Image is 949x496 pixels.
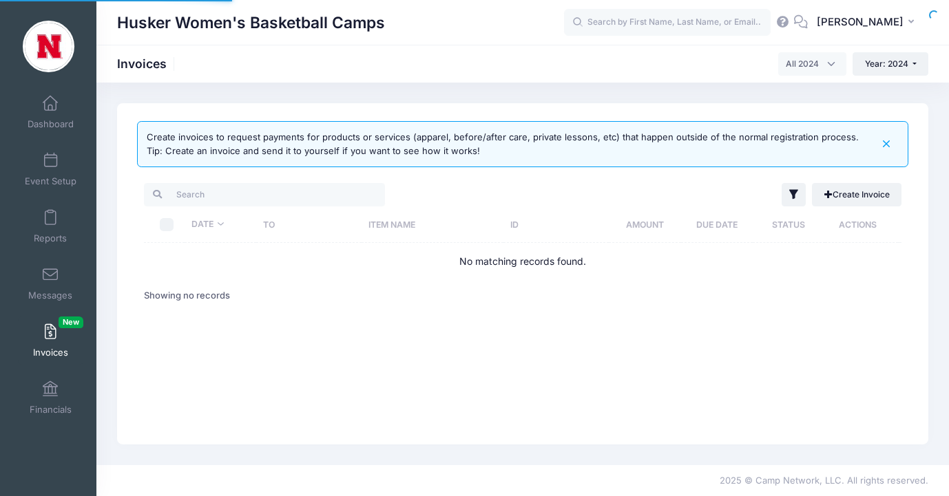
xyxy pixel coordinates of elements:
[18,88,83,136] a: Dashboard
[808,7,928,39] button: [PERSON_NAME]
[18,316,83,365] a: InvoicesNew
[817,14,904,30] span: [PERSON_NAME]
[144,243,901,279] td: No matching records found.
[681,206,752,243] th: Due Date: activate to sort column ascending
[28,118,74,130] span: Dashboard
[117,56,178,71] h1: Invoices
[30,404,72,416] span: Financials
[33,347,68,358] span: Invoices
[778,52,846,76] span: All 2024
[147,131,859,158] div: Create invoices to request payments for products or services (apparel, before/after care, private...
[18,374,83,422] a: Financials
[362,206,503,243] th: Item Name: activate to sort column ascending
[753,206,825,243] th: Status: activate to sort column ascending
[503,206,609,243] th: ID: activate to sort column ascending
[812,183,901,206] a: Create Invoice
[18,202,83,250] a: Reports
[564,9,771,36] input: Search by First Name, Last Name, or Email...
[23,21,74,72] img: Husker Women's Basketball Camps
[59,316,83,328] span: New
[144,280,230,312] div: Showing no records
[28,290,72,301] span: Messages
[609,206,681,243] th: Amount: activate to sort column ascending
[720,475,928,486] span: 2025 © Camp Network, LLC. All rights reserved.
[18,145,83,193] a: Event Setup
[786,58,819,70] span: All 2024
[865,58,908,69] span: Year: 2024
[185,206,256,243] th: Date: activate to sort column ascending
[825,206,898,243] th: Actions
[18,259,83,308] a: Messages
[853,52,928,76] button: Year: 2024
[34,233,67,244] span: Reports
[144,183,385,206] input: Search
[25,175,76,187] span: Event Setup
[256,206,362,243] th: To: activate to sort column ascending
[117,7,385,39] h1: Husker Women's Basketball Camps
